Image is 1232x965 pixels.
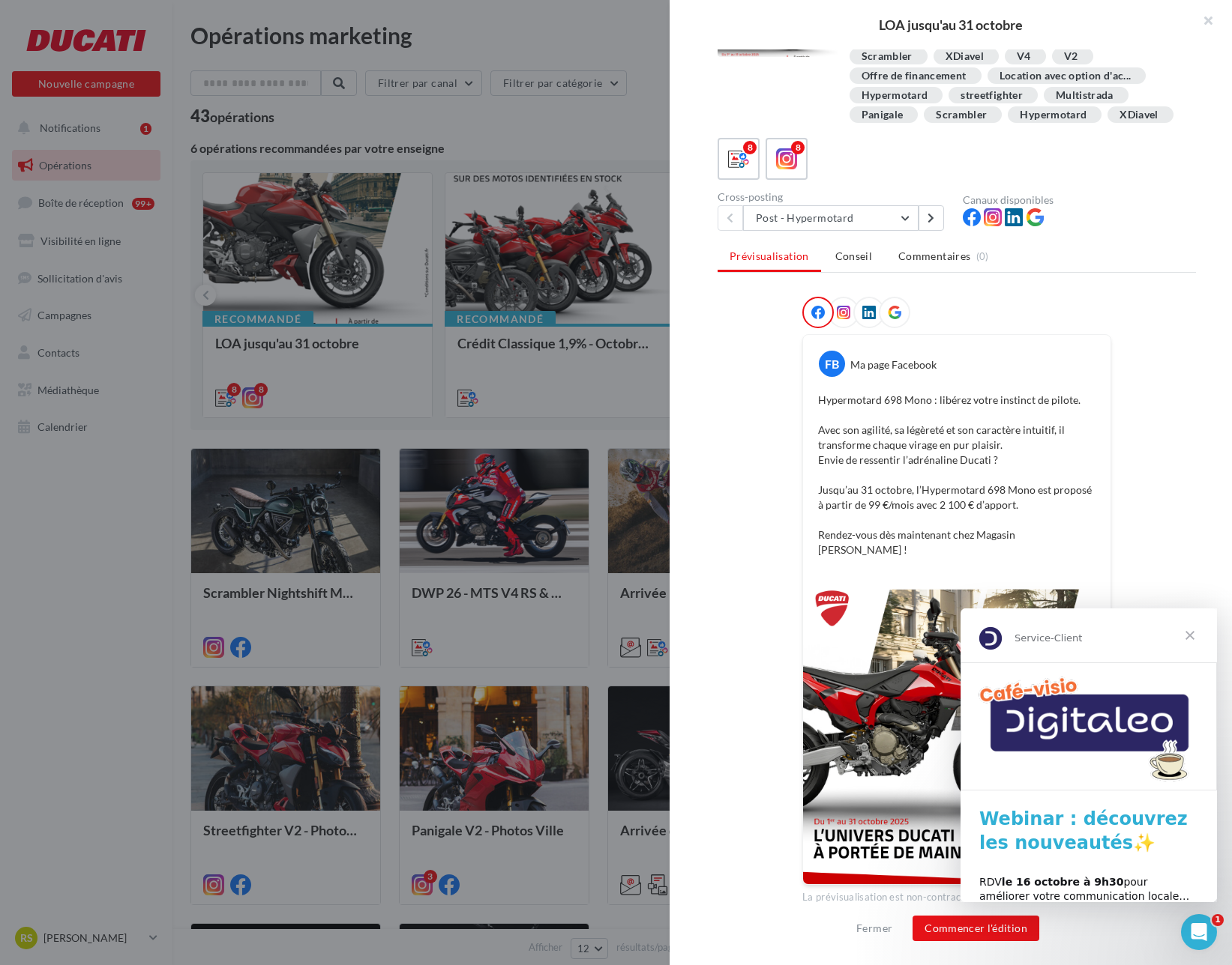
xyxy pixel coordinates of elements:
div: FB [819,351,845,377]
div: Offre de financement [862,70,967,82]
div: Scrambler [862,51,913,62]
iframe: Intercom live chat message [961,608,1217,902]
span: Conseil [835,249,872,262]
div: Scrambler [936,109,987,121]
button: Fermer [850,919,898,937]
div: streetfighter [961,90,1023,101]
div: Hypermotard [862,90,928,101]
span: (0) [976,250,989,262]
span: Commentaires [898,249,970,264]
button: Post - Hypermotard [743,205,919,231]
div: Hypermotard [1020,109,1087,121]
div: Canaux disponibles [963,195,1196,205]
iframe: Intercom live chat [1181,914,1217,950]
div: Ma page Facebook [850,357,937,372]
div: V2 [1064,51,1078,62]
div: 8 [791,141,805,154]
b: le 16 octobre à 9h30 [41,267,163,279]
div: Panigale [862,109,904,121]
button: Commencer l'édition [913,916,1039,941]
span: Location avec option d'ac... [1000,70,1132,81]
div: Multistrada [1056,90,1114,101]
div: La prévisualisation est non-contractuelle [802,885,1111,904]
p: Hypermotard 698 Mono : libérez votre instinct de pilote. Avec son agilité, sa légèreté et son car... [818,393,1096,557]
div: XDiavel [946,51,984,62]
div: V4 [1017,51,1031,62]
div: Cross-posting [718,192,951,202]
span: 1 [1212,914,1224,926]
div: XDiavel [1120,109,1158,121]
div: 8 [743,141,757,154]
div: RDV pour améliorer votre communication locale… et attirer plus de clients ! [19,267,238,311]
div: LOA jusqu'au 31 octobre [694,18,1208,31]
